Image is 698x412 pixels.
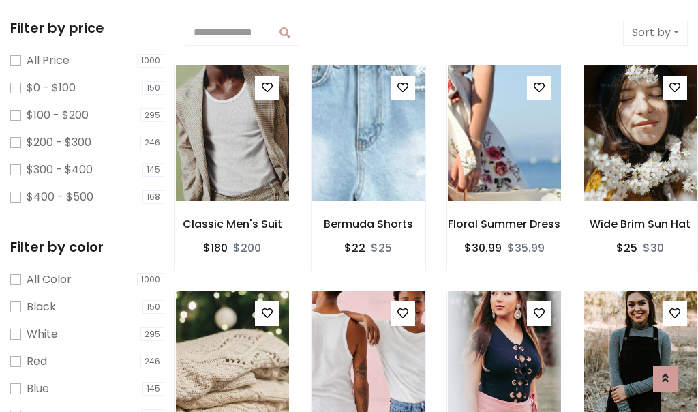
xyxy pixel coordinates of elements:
span: 1000 [137,54,164,68]
h6: $180 [203,241,228,254]
span: 150 [142,81,164,95]
span: 295 [140,108,164,122]
span: 246 [140,136,164,149]
label: $300 - $400 [27,162,93,178]
del: $25 [371,240,392,256]
span: 295 [140,327,164,341]
label: $100 - $200 [27,107,89,123]
span: 145 [142,382,164,396]
label: Red [27,353,47,370]
label: All Color [27,271,72,288]
label: $200 - $300 [27,134,91,151]
h6: Wide Brim Sun Hat [583,218,698,231]
h5: Filter by color [10,239,164,255]
span: 1000 [137,273,164,286]
del: $30 [643,240,664,256]
span: 145 [142,163,164,177]
h5: Filter by price [10,20,164,36]
del: $35.99 [507,240,545,256]
span: 168 [142,190,164,204]
del: $200 [233,240,261,256]
label: All Price [27,53,70,69]
label: Blue [27,381,49,397]
button: Sort by [623,20,688,46]
h6: $25 [616,241,637,254]
h6: $22 [344,241,365,254]
label: $0 - $100 [27,80,76,96]
label: Black [27,299,56,315]
span: 246 [140,355,164,368]
label: White [27,326,58,342]
span: 150 [142,300,164,314]
h6: Bermuda Shorts [312,218,426,231]
h6: Floral Summer Dress [447,218,562,231]
h6: $30.99 [464,241,502,254]
label: $400 - $500 [27,189,93,205]
h6: Classic Men's Suit [175,218,290,231]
